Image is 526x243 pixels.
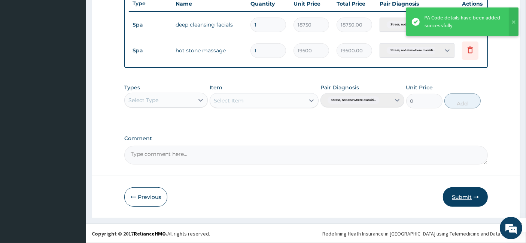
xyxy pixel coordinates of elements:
label: Item [210,84,222,91]
button: Previous [124,187,167,207]
button: Add [444,93,481,108]
td: Spa [129,44,172,58]
td: Spa [129,18,172,32]
strong: Copyright © 2017 . [92,230,167,237]
textarea: Type your message and hit 'Enter' [4,163,143,189]
img: d_794563401_company_1708531726252_794563401 [14,37,30,56]
button: Submit [443,187,488,207]
span: We're online! [43,74,103,149]
label: Unit Price [406,84,433,91]
footer: All rights reserved. [86,224,526,243]
label: Comment [124,135,488,142]
label: Pair Diagnosis [320,84,359,91]
a: RelianceHMO [134,230,166,237]
div: Chat with us now [39,42,126,52]
div: PA Code details have been added successfully [425,14,502,30]
label: Types [124,84,140,91]
div: Select Type [128,96,158,104]
td: hot stone massage [172,43,247,58]
div: Redefining Heath Insurance in [GEOGRAPHIC_DATA] using Telemedicine and Data Science! [322,230,520,237]
td: deep cleansing facials [172,17,247,32]
div: Minimize live chat window [123,4,141,22]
